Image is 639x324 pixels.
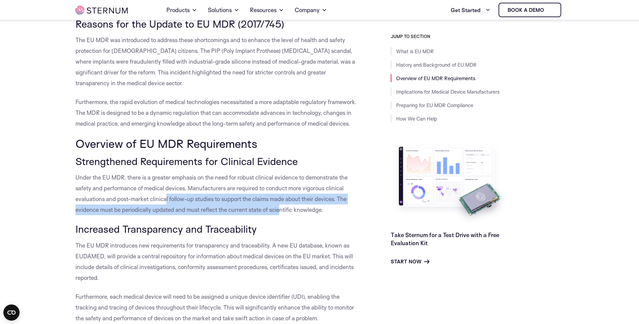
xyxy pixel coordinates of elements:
a: What is EU MDR [396,48,434,55]
p: Under the EU MDR, there is a greater emphasis on the need for robust clinical evidence to demonst... [75,172,360,215]
img: Take Sternum for a Test Drive with a Free Evaluation Kit [391,141,509,225]
a: Take Sternum for a Test Drive with a Free Evaluation Kit [391,231,499,246]
img: sternum iot [547,7,552,13]
h3: Increased Transparency and Traceability [75,223,360,235]
a: How We Can Help [396,116,437,122]
a: Start Now [391,257,429,265]
h2: Overview of EU MDR Requirements [75,137,360,150]
img: sternum iot [75,6,128,14]
a: Book a demo [499,3,561,17]
a: Get Started [451,3,490,17]
p: The EU MDR was introduced to address these shortcomings and to enhance the level of health and sa... [75,35,360,89]
a: Preparing for EU MDR Compliance [396,102,473,108]
a: Resources [250,1,284,20]
a: Solutions [208,1,239,20]
p: Furthermore, the rapid evolution of medical technologies necessitated a more adaptable regulatory... [75,97,360,129]
a: History and Background of EU MDR [396,62,477,68]
a: Company [295,1,327,20]
a: Products [166,1,197,20]
p: Furthermore, each medical device will need to be assigned a unique device identifier (UDI), enabl... [75,291,360,324]
h3: Reasons for the Update to EU MDR (2017/745) [75,18,360,30]
p: The EU MDR introduces new requirements for transparency and traceability. A new EU database, know... [75,240,360,283]
h3: Strengthened Requirements for Clinical Evidence [75,156,360,167]
a: Implications for Medical Device Manufacturers [396,89,500,95]
a: Overview of EU MDR Requirements [396,75,475,82]
button: Open CMP widget [3,304,20,321]
h3: JUMP TO SECTION [391,34,564,39]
